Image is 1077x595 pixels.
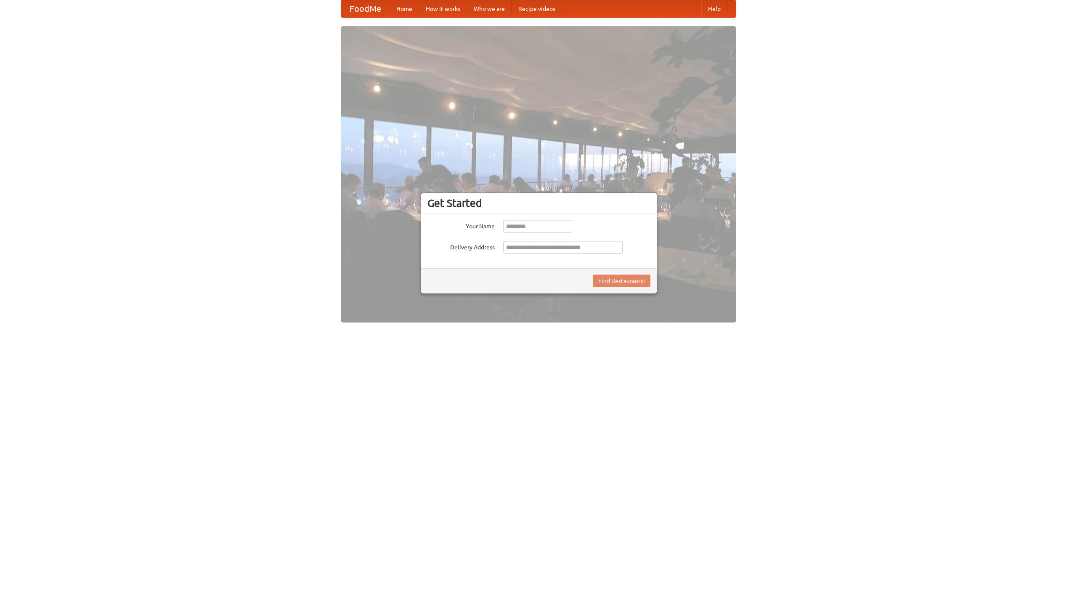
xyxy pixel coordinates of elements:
a: How it works [419,0,467,17]
label: Delivery Address [427,241,495,251]
a: FoodMe [341,0,390,17]
a: Who we are [467,0,512,17]
h3: Get Started [427,197,650,209]
label: Your Name [427,220,495,230]
button: Find Restaurants! [593,275,650,287]
a: Help [701,0,727,17]
a: Home [390,0,419,17]
a: Recipe videos [512,0,562,17]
